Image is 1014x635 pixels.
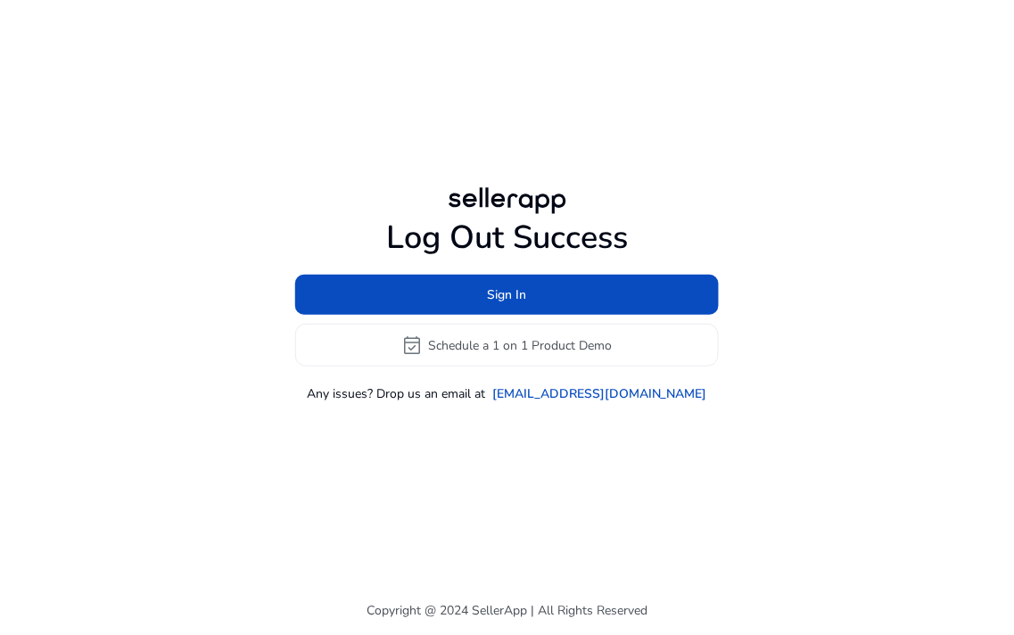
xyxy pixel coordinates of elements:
[295,219,719,257] h1: Log Out Success
[488,285,527,304] span: Sign In
[402,334,424,356] span: event_available
[307,384,485,403] p: Any issues? Drop us an email at
[295,275,719,315] button: Sign In
[295,324,719,367] button: event_availableSchedule a 1 on 1 Product Demo
[492,384,707,403] a: [EMAIL_ADDRESS][DOMAIN_NAME]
